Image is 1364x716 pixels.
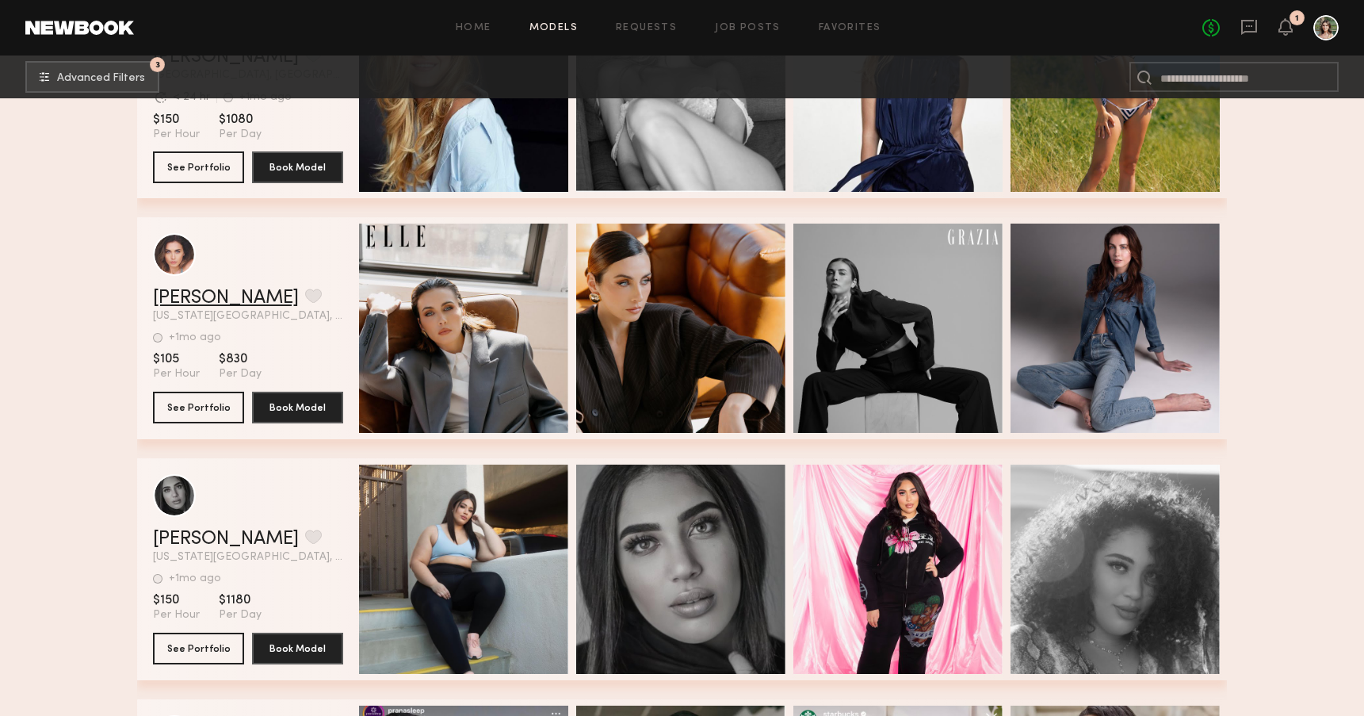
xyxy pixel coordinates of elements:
[1295,14,1299,23] div: 1
[219,351,262,367] span: $830
[252,151,343,183] button: Book Model
[169,332,221,343] div: +1mo ago
[219,592,262,608] span: $1180
[616,23,677,33] a: Requests
[153,151,244,183] button: See Portfolio
[153,592,200,608] span: $150
[153,552,343,563] span: [US_STATE][GEOGRAPHIC_DATA], [GEOGRAPHIC_DATA]
[252,392,343,423] button: Book Model
[153,392,244,423] button: See Portfolio
[819,23,881,33] a: Favorites
[529,23,578,33] a: Models
[169,573,221,584] div: +1mo ago
[153,367,200,381] span: Per Hour
[219,367,262,381] span: Per Day
[57,73,145,84] span: Advanced Filters
[25,61,159,93] button: 3Advanced Filters
[715,23,781,33] a: Job Posts
[153,608,200,622] span: Per Hour
[153,351,200,367] span: $105
[153,311,343,322] span: [US_STATE][GEOGRAPHIC_DATA], [GEOGRAPHIC_DATA]
[153,633,244,664] button: See Portfolio
[456,23,491,33] a: Home
[153,530,299,549] a: [PERSON_NAME]
[219,608,262,622] span: Per Day
[153,112,200,128] span: $150
[252,633,343,664] button: Book Model
[155,61,160,68] span: 3
[153,128,200,142] span: Per Hour
[153,289,299,308] a: [PERSON_NAME]
[219,112,262,128] span: $1080
[219,128,262,142] span: Per Day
